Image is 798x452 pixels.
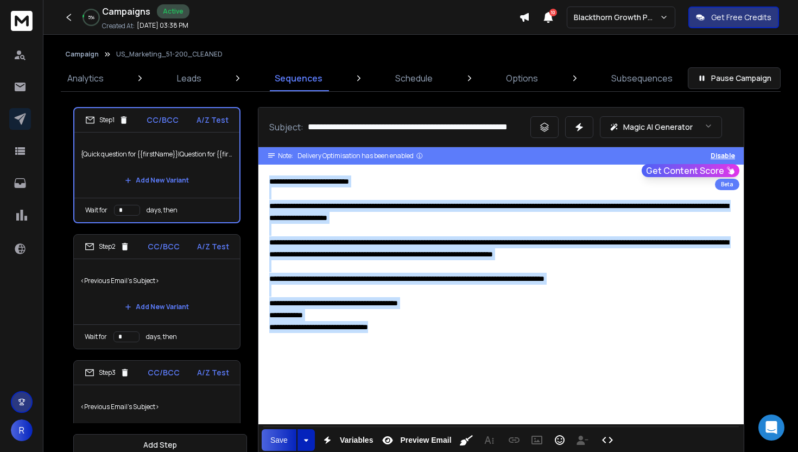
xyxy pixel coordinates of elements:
span: Note: [278,152,293,160]
p: Analytics [67,72,104,85]
p: A/Z Test [197,115,229,125]
button: R [11,419,33,441]
button: Insert Link (⌘K) [504,429,524,451]
a: Analytics [61,65,110,91]
div: Step 1 [85,115,129,125]
p: <Previous Email's Subject> [80,392,233,422]
button: Insert Unsubscribe Link [572,429,593,451]
button: Save [262,429,296,451]
button: More Text [479,429,499,451]
p: Get Free Credits [711,12,771,23]
span: Variables [338,436,376,445]
p: CC/BCC [148,241,180,252]
p: days, then [147,206,178,215]
button: Preview Email [377,429,453,451]
button: Pause Campaign [688,67,781,89]
div: Delivery Optimisation has been enabled [297,152,423,160]
div: Active [157,4,189,18]
button: Add New Variant [116,296,198,318]
p: Wait for [85,206,107,215]
a: Options [499,65,544,91]
button: Get Content Score [642,164,739,177]
div: Beta [715,179,739,190]
p: Options [506,72,538,85]
p: CC/BCC [148,367,180,378]
div: Step 3 [85,368,130,378]
button: Emoticons [549,429,570,451]
p: Subject: [269,121,303,134]
p: Magic AI Generator [623,122,693,133]
p: Sequences [275,72,322,85]
p: Wait for [85,332,107,341]
button: Add New Variant [116,169,198,191]
p: Blackthorn Growth Partners [574,12,660,23]
p: <Previous Email's Subject> [80,266,233,296]
span: 10 [549,9,557,16]
p: Created At: [102,22,135,30]
p: {Quick question for {{firstName}}|Question for {{firstName}}} [81,139,233,169]
p: A/Z Test [197,241,229,252]
div: Open Intercom Messenger [758,415,784,441]
li: Step2CC/BCCA/Z Test<Previous Email's Subject>Add New VariantWait fordays, then [73,234,240,349]
button: Magic AI Generator [600,116,722,138]
a: Sequences [268,65,329,91]
li: Step1CC/BCCA/Z Test{Quick question for {{firstName}}|Question for {{firstName}}}Add New VariantWa... [73,107,240,223]
p: CC/BCC [147,115,179,125]
button: Get Free Credits [688,7,779,28]
a: Leads [170,65,208,91]
p: US_Marketing_51-200_CLEANED [116,50,223,59]
a: Schedule [389,65,439,91]
button: Insert Image (⌘P) [527,429,547,451]
button: Clean HTML [456,429,477,451]
p: Leads [177,72,201,85]
p: 5 % [88,14,94,21]
p: Schedule [395,72,433,85]
p: A/Z Test [197,367,229,378]
div: Step 2 [85,242,130,252]
h1: Campaigns [102,5,150,18]
p: Subsequences [611,72,673,85]
button: Code View [597,429,618,451]
button: Disable [711,152,735,160]
p: days, then [146,332,177,341]
a: Subsequences [605,65,679,91]
button: Add New Variant [116,422,198,444]
p: [DATE] 03:38 PM [137,21,188,30]
button: Campaign [65,50,99,59]
li: Step3CC/BCCA/Z Test<Previous Email's Subject>Add New Variant [73,360,240,451]
span: Preview Email [398,436,453,445]
button: Variables [317,429,376,451]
